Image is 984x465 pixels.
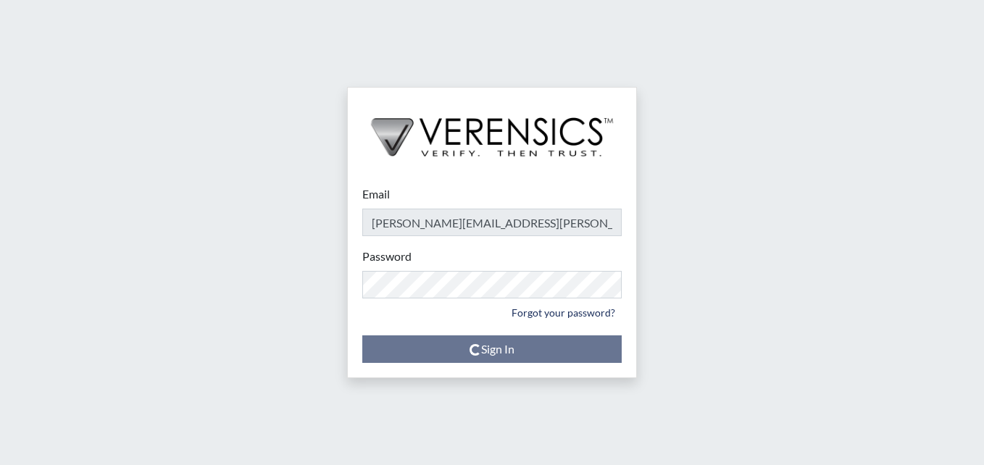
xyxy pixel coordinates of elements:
[362,248,412,265] label: Password
[362,209,622,236] input: Email
[362,185,390,203] label: Email
[505,301,622,324] a: Forgot your password?
[348,88,636,172] img: logo-wide-black.2aad4157.png
[362,335,622,363] button: Sign In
